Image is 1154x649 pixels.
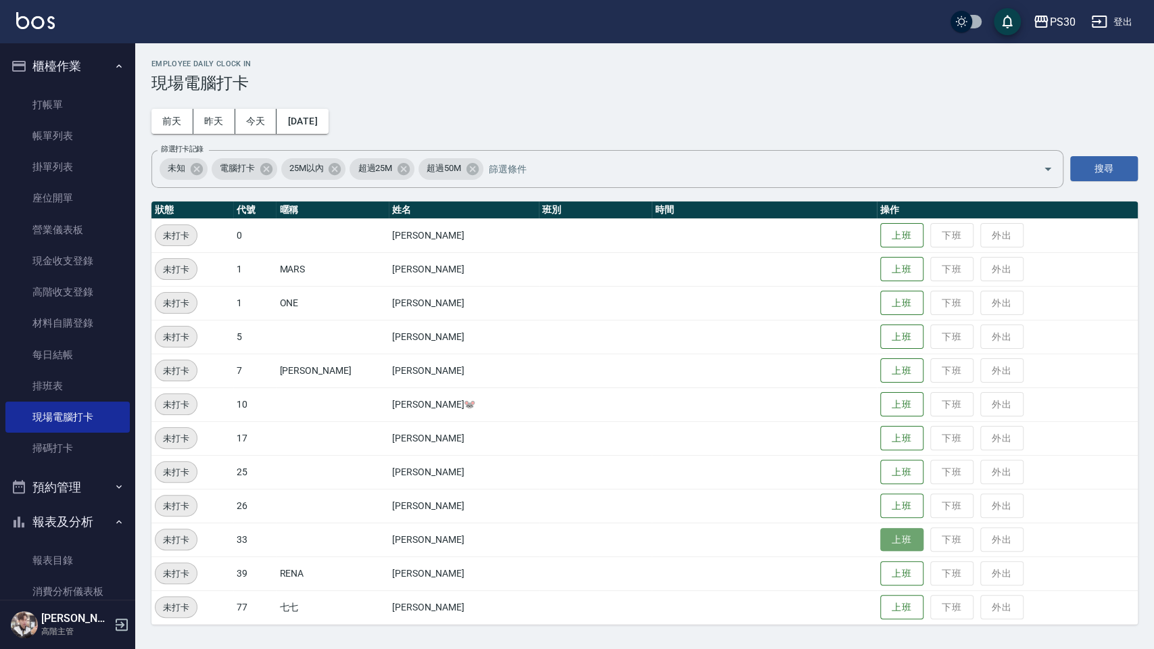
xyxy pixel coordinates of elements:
button: 上班 [880,528,923,552]
button: 今天 [235,109,277,134]
button: 昨天 [193,109,235,134]
button: 登出 [1086,9,1138,34]
span: 未打卡 [155,499,197,513]
a: 報表目錄 [5,545,130,576]
span: 超過25M [350,162,400,175]
span: 未打卡 [155,262,197,277]
img: Logo [16,12,55,29]
a: 現場電腦打卡 [5,402,130,433]
a: 材料自購登錄 [5,308,130,339]
h3: 現場電腦打卡 [151,74,1138,93]
a: 打帳單 [5,89,130,120]
td: 17 [233,421,276,455]
input: 篩選條件 [485,157,1019,181]
button: [DATE] [277,109,328,134]
span: 未打卡 [155,567,197,581]
button: 上班 [880,358,923,383]
td: [PERSON_NAME] [389,455,539,489]
td: ONE [276,286,389,320]
td: 25 [233,455,276,489]
td: [PERSON_NAME] [276,354,389,387]
button: Open [1037,158,1059,180]
a: 消費分析儀表板 [5,576,130,607]
button: 櫃檯作業 [5,49,130,84]
button: 報表及分析 [5,504,130,539]
td: [PERSON_NAME] [389,354,539,387]
td: 7 [233,354,276,387]
a: 排班表 [5,370,130,402]
td: [PERSON_NAME] [389,218,539,252]
a: 帳單列表 [5,120,130,151]
td: 1 [233,252,276,286]
button: 上班 [880,324,923,350]
td: 26 [233,489,276,523]
td: 0 [233,218,276,252]
th: 操作 [877,201,1138,219]
button: 前天 [151,109,193,134]
td: [PERSON_NAME]🐭 [389,387,539,421]
div: 超過25M [350,158,414,180]
h5: [PERSON_NAME] [41,612,110,625]
span: 未打卡 [155,364,197,378]
span: 未打卡 [155,330,197,344]
th: 狀態 [151,201,233,219]
td: 10 [233,387,276,421]
img: Person [11,611,38,638]
button: 上班 [880,257,923,282]
p: 高階主管 [41,625,110,638]
span: 未打卡 [155,398,197,412]
div: 25M以內 [281,158,346,180]
td: [PERSON_NAME] [389,421,539,455]
span: 未打卡 [155,431,197,446]
span: 未知 [160,162,193,175]
td: 5 [233,320,276,354]
a: 高階收支登錄 [5,277,130,308]
th: 時間 [652,201,877,219]
button: 上班 [880,392,923,417]
td: [PERSON_NAME] [389,556,539,590]
button: 上班 [880,291,923,316]
th: 代號 [233,201,276,219]
button: 上班 [880,426,923,451]
button: 搜尋 [1070,156,1138,181]
a: 現金收支登錄 [5,245,130,277]
span: 未打卡 [155,533,197,547]
a: 營業儀表板 [5,214,130,245]
td: [PERSON_NAME] [389,286,539,320]
th: 暱稱 [276,201,389,219]
td: [PERSON_NAME] [389,523,539,556]
button: 上班 [880,223,923,248]
td: 七七 [276,590,389,624]
td: 33 [233,523,276,556]
button: save [994,8,1021,35]
div: 超過50M [418,158,483,180]
span: 25M以內 [281,162,332,175]
button: 上班 [880,595,923,620]
a: 座位開單 [5,183,130,214]
td: [PERSON_NAME] [389,252,539,286]
span: 未打卡 [155,229,197,243]
td: [PERSON_NAME] [389,320,539,354]
th: 姓名 [389,201,539,219]
td: RENA [276,556,389,590]
button: 上班 [880,561,923,586]
button: 預約管理 [5,470,130,505]
button: 上班 [880,494,923,519]
td: 39 [233,556,276,590]
td: 1 [233,286,276,320]
span: 電腦打卡 [212,162,263,175]
span: 未打卡 [155,465,197,479]
td: [PERSON_NAME] [389,590,539,624]
button: PS30 [1028,8,1080,36]
button: 上班 [880,460,923,485]
h2: Employee Daily Clock In [151,59,1138,68]
a: 每日結帳 [5,339,130,370]
div: 電腦打卡 [212,158,277,180]
a: 掛單列表 [5,151,130,183]
td: 77 [233,590,276,624]
span: 未打卡 [155,296,197,310]
div: PS30 [1049,14,1075,30]
span: 超過50M [418,162,469,175]
div: 未知 [160,158,208,180]
th: 班別 [539,201,652,219]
